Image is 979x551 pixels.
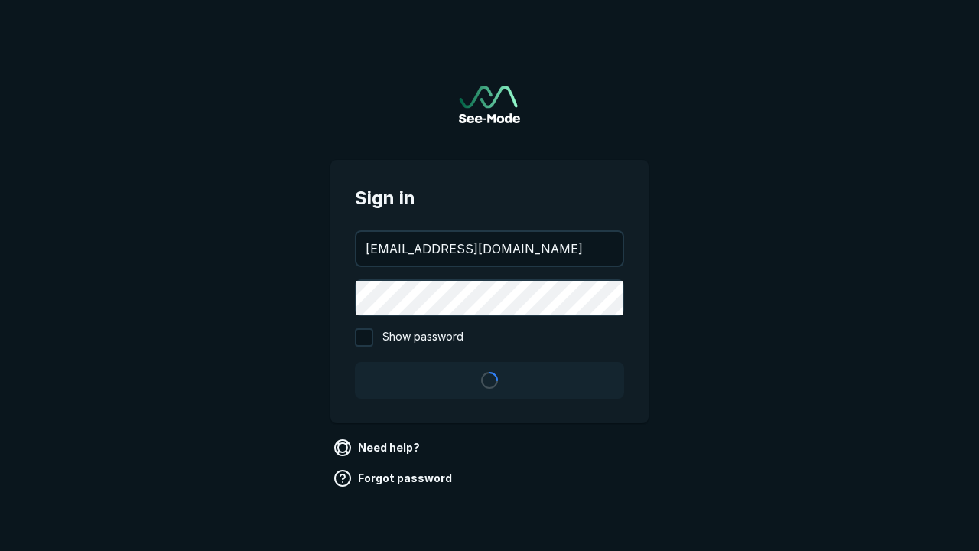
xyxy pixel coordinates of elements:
a: Go to sign in [459,86,520,123]
img: See-Mode Logo [459,86,520,123]
span: Show password [382,328,463,347]
span: Sign in [355,184,624,212]
a: Need help? [330,435,426,460]
input: your@email.com [356,232,623,266]
a: Forgot password [330,466,458,491]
